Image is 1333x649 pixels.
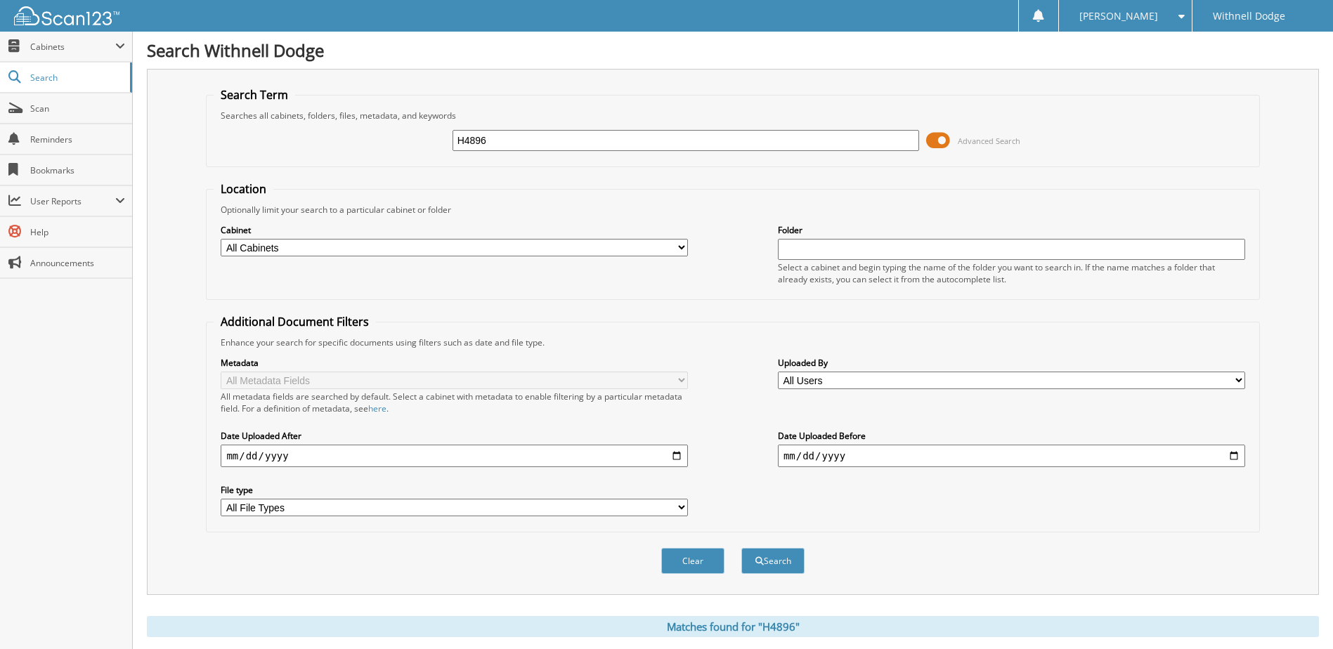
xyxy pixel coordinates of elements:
[778,430,1245,442] label: Date Uploaded Before
[147,39,1319,62] h1: Search Withnell Dodge
[778,261,1245,285] div: Select a cabinet and begin typing the name of the folder you want to search in. If the name match...
[214,87,295,103] legend: Search Term
[14,6,119,25] img: scan123-logo-white.svg
[221,445,688,467] input: start
[741,548,805,574] button: Search
[221,391,688,414] div: All metadata fields are searched by default. Select a cabinet with metadata to enable filtering b...
[221,484,688,496] label: File type
[214,336,1251,348] div: Enhance your search for specific documents using filters such as date and file type.
[30,195,115,207] span: User Reports
[778,445,1245,467] input: end
[30,103,125,114] span: Scan
[30,257,125,269] span: Announcements
[221,224,688,236] label: Cabinet
[30,72,123,84] span: Search
[214,204,1251,216] div: Optionally limit your search to a particular cabinet or folder
[30,133,125,145] span: Reminders
[221,430,688,442] label: Date Uploaded After
[958,136,1020,146] span: Advanced Search
[214,110,1251,122] div: Searches all cabinets, folders, files, metadata, and keywords
[1213,12,1285,20] span: Withnell Dodge
[1079,12,1158,20] span: [PERSON_NAME]
[221,357,688,369] label: Metadata
[778,224,1245,236] label: Folder
[778,357,1245,369] label: Uploaded By
[30,226,125,238] span: Help
[30,41,115,53] span: Cabinets
[214,181,273,197] legend: Location
[30,164,125,176] span: Bookmarks
[147,616,1319,637] div: Matches found for "H4896"
[661,548,724,574] button: Clear
[214,314,376,329] legend: Additional Document Filters
[368,402,386,414] a: here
